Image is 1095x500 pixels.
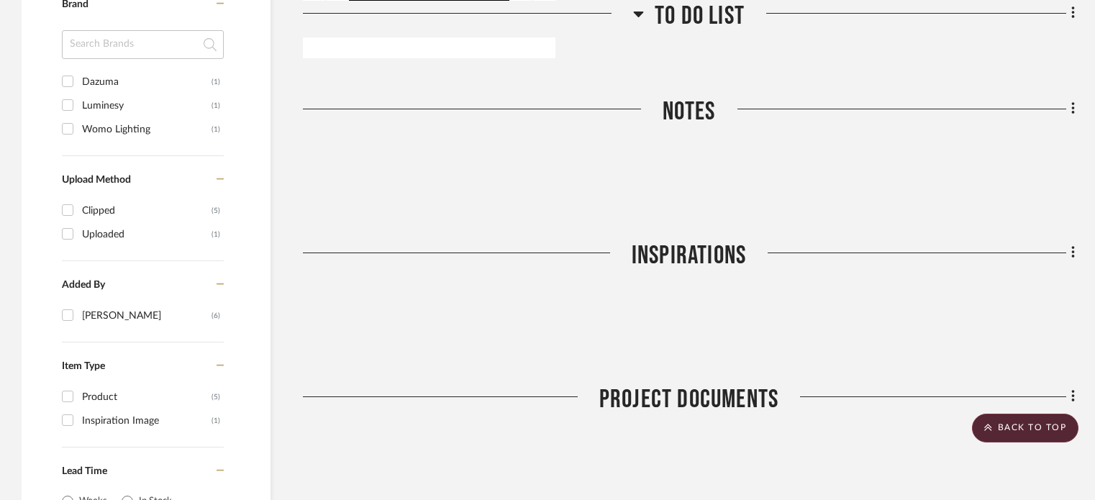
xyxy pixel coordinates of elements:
span: Item Type [62,361,105,371]
div: (1) [212,94,220,117]
scroll-to-top-button: BACK TO TOP [972,414,1078,442]
input: Search Brands [62,30,224,59]
div: (5) [212,199,220,222]
div: (6) [212,304,220,327]
div: Luminesy [82,94,212,117]
div: (1) [212,71,220,94]
div: (1) [212,409,220,432]
div: (5) [212,386,220,409]
div: [PERSON_NAME] [82,304,212,327]
div: (1) [212,223,220,246]
div: Uploaded [82,223,212,246]
span: Upload Method [62,175,131,185]
div: Dazuma [82,71,212,94]
div: (1) [212,118,220,141]
span: Added By [62,280,105,290]
div: Product [82,386,212,409]
div: Womo Lighting [82,118,212,141]
span: Lead Time [62,466,107,476]
div: Clipped [82,199,212,222]
div: Inspiration Image [82,409,212,432]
